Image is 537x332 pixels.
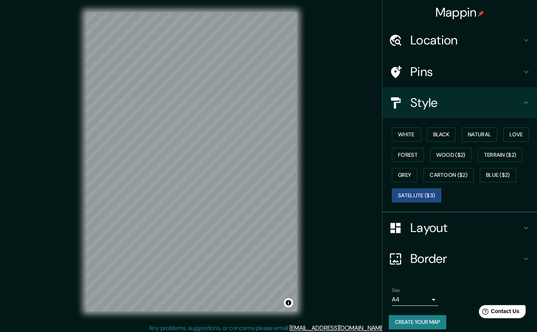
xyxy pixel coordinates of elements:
[290,324,385,332] a: [EMAIL_ADDRESS][DOMAIN_NAME]
[392,168,417,182] button: Grey
[392,287,400,293] label: Size
[86,12,297,311] canvas: Map
[392,293,438,306] div: A4
[383,212,537,243] div: Layout
[410,95,522,110] h4: Style
[284,298,293,307] button: Toggle attribution
[503,127,529,142] button: Love
[392,188,441,203] button: Satellite ($3)
[468,302,529,324] iframe: Help widget launcher
[383,56,537,87] div: Pins
[480,168,516,182] button: Blue ($2)
[462,127,497,142] button: Natural
[389,315,446,329] button: Create your map
[392,127,421,142] button: White
[410,220,522,235] h4: Layout
[410,251,522,266] h4: Border
[383,243,537,274] div: Border
[410,32,522,48] h4: Location
[392,148,424,162] button: Forest
[435,5,484,20] h4: Mappin
[410,64,522,80] h4: Pins
[430,148,472,162] button: Wood ($2)
[427,127,456,142] button: Black
[478,148,523,162] button: Terrain ($2)
[383,87,537,118] div: Style
[424,168,474,182] button: Cartoon ($2)
[383,25,537,56] div: Location
[478,10,484,17] img: pin-icon.png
